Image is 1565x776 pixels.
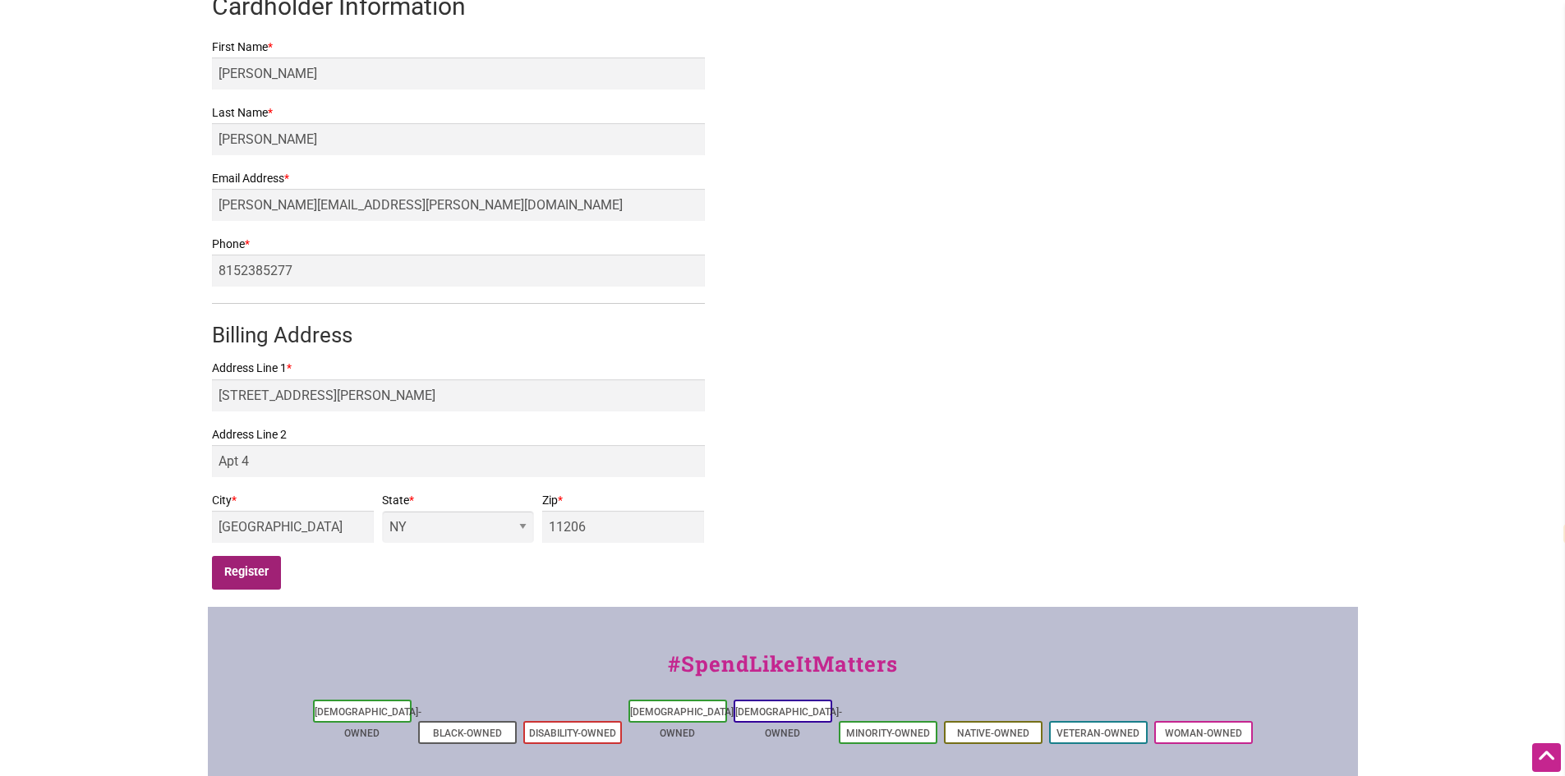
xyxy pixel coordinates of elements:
label: Address Line 2 [212,425,705,445]
label: Last Name [212,103,705,123]
label: State [382,490,533,511]
label: Email Address [212,168,705,189]
input: Register [212,556,282,590]
a: Disability-Owned [529,728,616,739]
a: [DEMOGRAPHIC_DATA]-Owned [315,706,421,739]
label: First Name [212,37,705,57]
a: Veteran-Owned [1056,728,1139,739]
div: Scroll Back to Top [1532,743,1561,772]
a: Woman-Owned [1165,728,1242,739]
a: [DEMOGRAPHIC_DATA]-Owned [735,706,842,739]
a: Black-Owned [433,728,502,739]
label: City [212,490,375,511]
h3: Billing Address [212,320,705,350]
div: #SpendLikeItMatters [208,648,1358,696]
label: Zip [542,490,705,511]
a: [DEMOGRAPHIC_DATA]-Owned [630,706,737,739]
a: Native-Owned [957,728,1029,739]
label: Address Line 1 [212,358,705,379]
a: Minority-Owned [846,728,930,739]
label: Phone [212,234,705,255]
